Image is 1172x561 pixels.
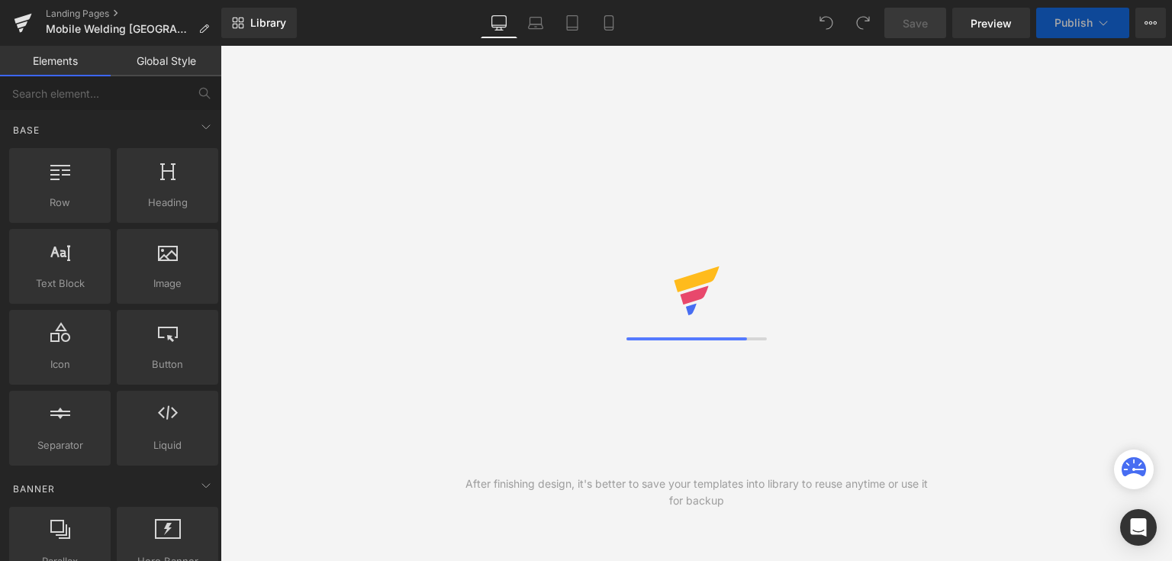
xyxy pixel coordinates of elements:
span: Preview [971,15,1012,31]
a: Tablet [554,8,591,38]
a: Mobile [591,8,627,38]
a: Laptop [517,8,554,38]
a: Preview [952,8,1030,38]
a: Global Style [111,46,221,76]
span: Text Block [14,276,106,292]
span: Heading [121,195,214,211]
span: Base [11,123,41,137]
button: More [1135,8,1166,38]
a: New Library [221,8,297,38]
button: Redo [848,8,878,38]
div: Open Intercom Messenger [1120,509,1157,546]
span: Row [14,195,106,211]
span: Icon [14,356,106,372]
span: Publish [1054,17,1093,29]
span: Button [121,356,214,372]
div: After finishing design, it's better to save your templates into library to reuse anytime or use i... [459,476,935,509]
span: Separator [14,437,106,453]
span: Banner [11,482,56,496]
span: Liquid [121,437,214,453]
span: Save [903,15,928,31]
a: Landing Pages [46,8,221,20]
a: Desktop [481,8,517,38]
button: Publish [1036,8,1129,38]
span: Image [121,276,214,292]
span: Library [250,16,286,30]
button: Undo [811,8,842,38]
span: Mobile Welding [GEOGRAPHIC_DATA] [46,23,192,35]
